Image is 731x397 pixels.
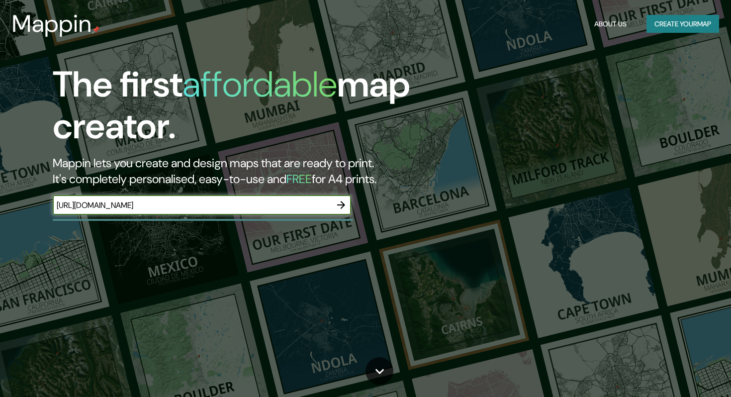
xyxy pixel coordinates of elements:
[590,15,631,33] button: About Us
[183,61,337,107] h1: affordable
[646,15,719,33] button: Create yourmap
[53,199,331,211] input: Choose your favourite place
[92,26,100,34] img: mappin-pin
[53,64,418,155] h1: The first map creator.
[53,155,418,187] h2: Mappin lets you create and design maps that are ready to print. It's completely personalised, eas...
[286,171,312,187] h5: FREE
[12,10,92,38] h3: Mappin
